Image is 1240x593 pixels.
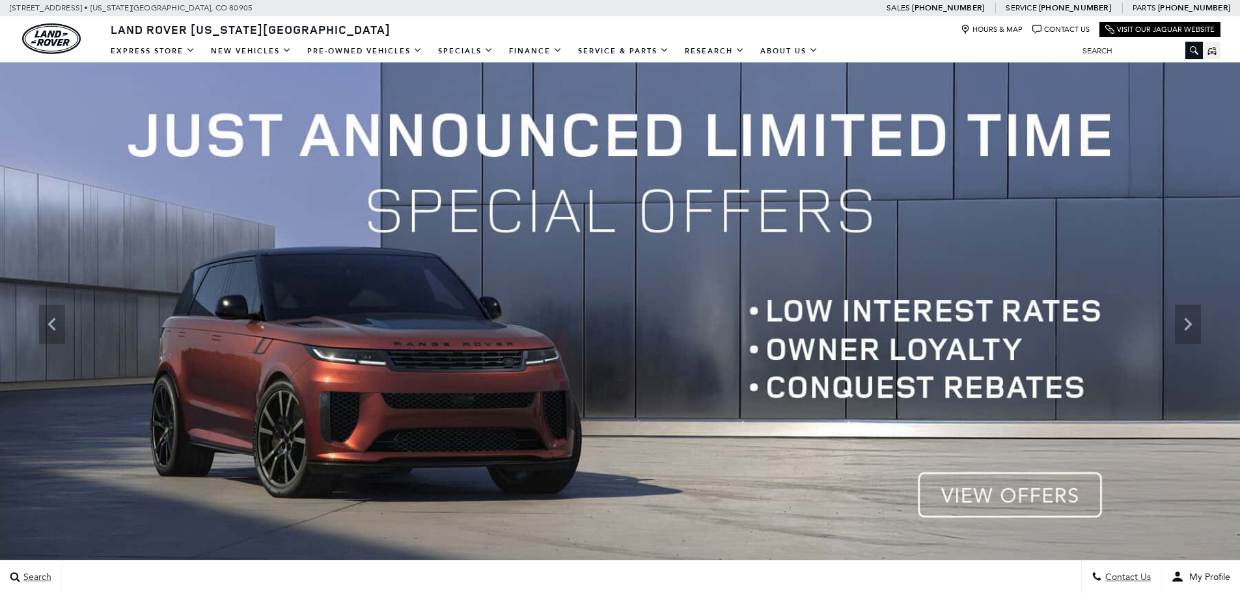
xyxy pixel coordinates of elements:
[1133,3,1156,12] span: Parts
[1105,25,1215,34] a: Visit Our Jaguar Website
[103,40,203,62] a: EXPRESS STORE
[1032,25,1090,34] a: Contact Us
[1073,43,1203,59] input: Search
[501,40,570,62] a: Finance
[1006,3,1036,12] span: Service
[961,25,1023,34] a: Hours & Map
[752,40,826,62] a: About Us
[22,23,81,54] a: land-rover
[203,40,299,62] a: New Vehicles
[887,3,910,12] span: Sales
[1158,3,1230,13] a: [PHONE_NUMBER]
[103,40,826,62] nav: Main Navigation
[1184,572,1230,583] span: My Profile
[103,21,398,37] a: Land Rover [US_STATE][GEOGRAPHIC_DATA]
[10,3,253,12] a: [STREET_ADDRESS] • [US_STATE][GEOGRAPHIC_DATA], CO 80905
[677,40,752,62] a: Research
[430,40,501,62] a: Specials
[22,23,81,54] img: Land Rover
[912,3,984,13] a: [PHONE_NUMBER]
[570,40,677,62] a: Service & Parts
[20,572,51,583] span: Search
[1161,560,1240,593] button: user-profile-menu
[111,21,391,37] span: Land Rover [US_STATE][GEOGRAPHIC_DATA]
[299,40,430,62] a: Pre-Owned Vehicles
[1039,3,1111,13] a: [PHONE_NUMBER]
[1102,572,1151,583] span: Contact Us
